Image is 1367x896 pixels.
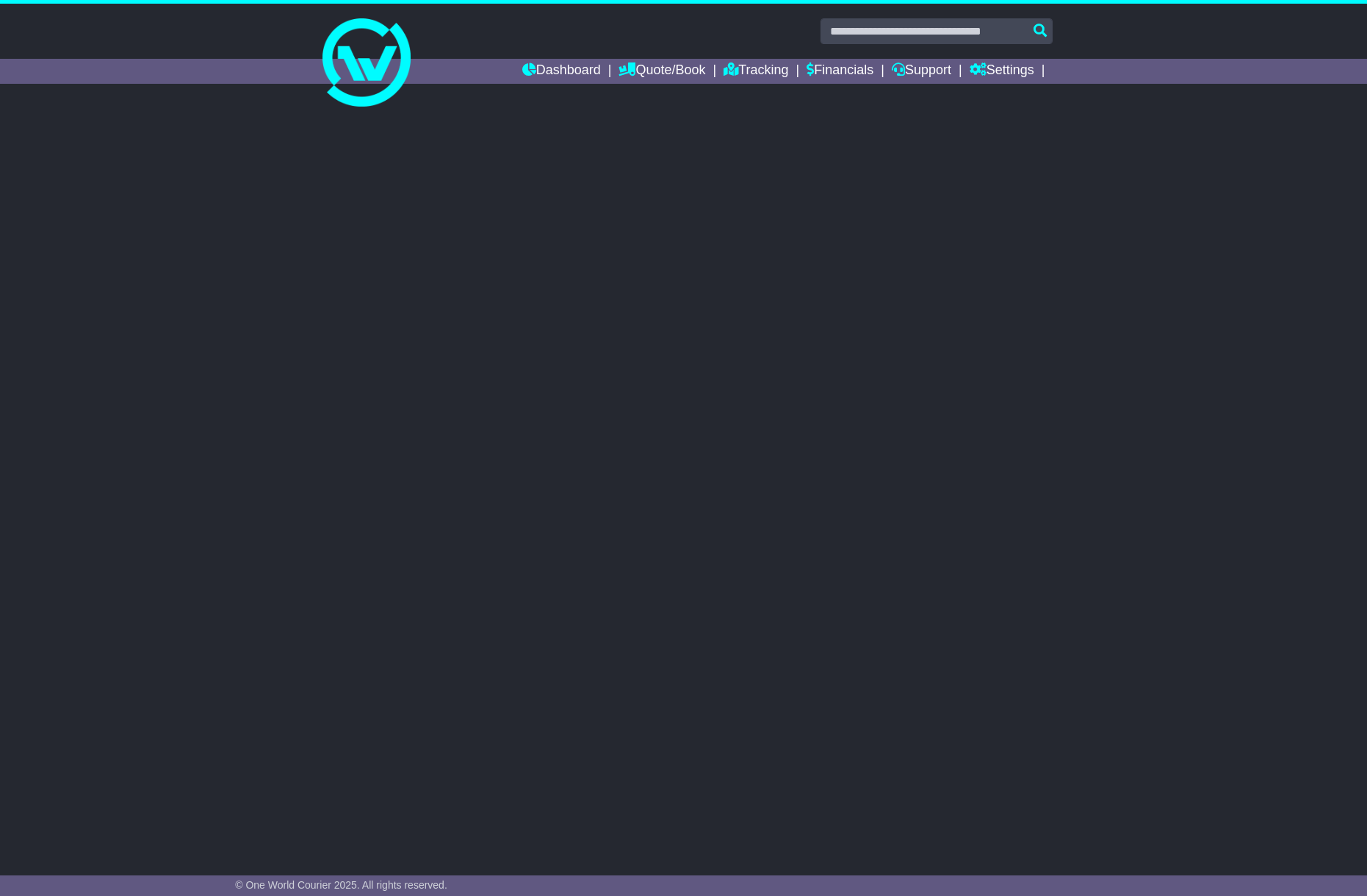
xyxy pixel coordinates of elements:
a: Tracking [724,59,788,84]
a: Support [892,59,951,84]
a: Settings [970,59,1034,84]
a: Dashboard [522,59,601,84]
a: Quote/Book [618,59,705,84]
span: © One World Courier 2025. All rights reserved. [235,879,447,891]
a: Financials [807,59,873,84]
